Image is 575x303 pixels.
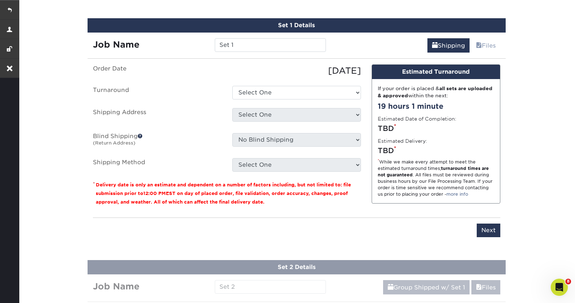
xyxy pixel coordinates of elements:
div: TBD [378,145,494,156]
span: 12:00 PM [143,191,166,196]
span: files [476,42,482,49]
input: Next [477,224,500,237]
span: shipping [432,42,438,49]
label: Shipping Address [88,108,227,124]
span: 8 [565,279,571,284]
a: Files [471,38,500,53]
input: Enter a job name [215,38,326,52]
div: Set 1 Details [88,18,506,33]
a: Group Shipped w/ Set 1 [383,280,470,294]
div: While we make every attempt to meet the estimated turnaround times; . All files must be reviewed ... [378,159,494,197]
strong: Job Name [93,39,139,50]
span: shipping [388,284,393,291]
label: Estimated Date of Completion: [378,115,456,122]
strong: turnaround times are not guaranteed [378,166,489,177]
label: Turnaround [88,86,227,99]
span: files [476,284,482,291]
div: Estimated Turnaround [372,65,500,79]
label: Estimated Delivery: [378,137,427,145]
small: (Return Address) [93,140,135,146]
div: 19 hours 1 minute [378,101,494,112]
div: TBD [378,123,494,134]
label: Blind Shipping [88,133,227,150]
label: Order Date [88,64,227,77]
div: [DATE] [227,64,366,77]
small: Delivery date is only an estimate and dependent on a number of factors including, but not limited... [96,182,351,205]
a: more info [446,191,468,197]
iframe: Intercom live chat [551,279,568,296]
a: Files [471,280,500,294]
label: Shipping Method [88,158,227,172]
a: Shipping [427,38,470,53]
div: If your order is placed & within the next: [378,85,494,99]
